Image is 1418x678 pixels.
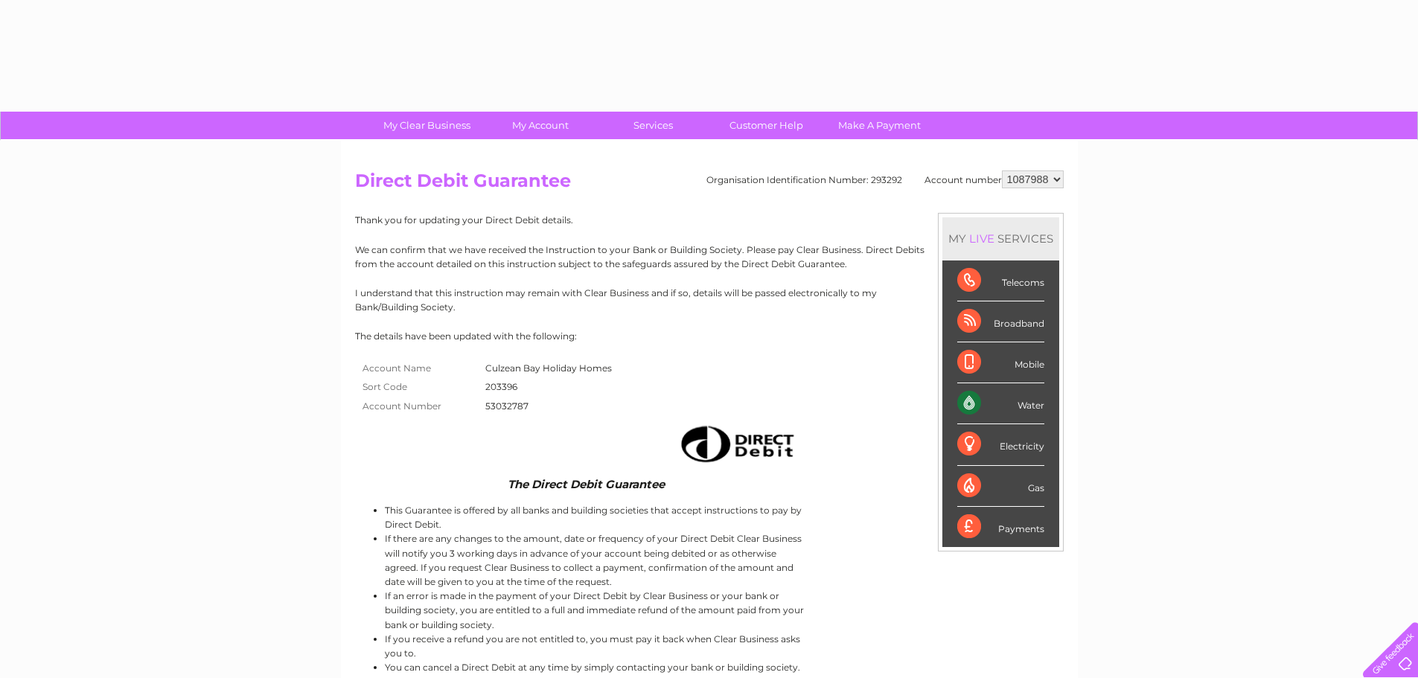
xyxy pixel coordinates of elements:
div: Organisation Identification Number: 293292 Account number [706,170,1064,188]
li: If you receive a refund you are not entitled to, you must pay it back when Clear Business asks yo... [385,632,807,660]
div: Payments [957,507,1044,547]
td: 53032787 [482,397,616,416]
li: If an error is made in the payment of your Direct Debit by Clear Business or your bank or buildin... [385,589,807,632]
div: Gas [957,466,1044,507]
a: My Clear Business [365,112,488,139]
p: Thank you for updating your Direct Debit details. [355,213,1064,227]
p: The details have been updated with the following: [355,329,1064,343]
h2: Direct Debit Guarantee [355,170,1064,199]
li: If there are any changes to the amount, date or frequency of your Direct Debit Clear Business wil... [385,531,807,589]
p: We can confirm that we have received the Instruction to your Bank or Building Society. Please pay... [355,243,1064,271]
div: Electricity [957,424,1044,465]
td: The Direct Debit Guarantee [355,474,807,494]
th: Sort Code [355,377,482,397]
li: This Guarantee is offered by all banks and building societies that accept instructions to pay by ... [385,503,807,531]
th: Account Name [355,359,482,378]
a: Services [592,112,715,139]
th: Account Number [355,397,482,416]
div: Telecoms [957,260,1044,301]
a: Customer Help [705,112,828,139]
div: MY SERVICES [942,217,1059,260]
img: Direct Debit image [668,420,803,468]
p: I understand that this instruction may remain with Clear Business and if so, details will be pass... [355,286,1064,314]
div: Mobile [957,342,1044,383]
td: Culzean Bay Holiday Homes [482,359,616,378]
a: Make A Payment [818,112,941,139]
div: LIVE [966,231,997,246]
td: 203396 [482,377,616,397]
div: Broadband [957,301,1044,342]
div: Water [957,383,1044,424]
a: My Account [479,112,601,139]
